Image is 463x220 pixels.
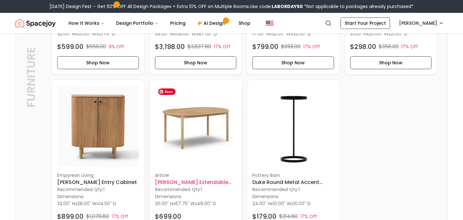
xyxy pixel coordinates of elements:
p: Dimensions: [57,193,84,200]
p: Recommended Qty: 1 [252,186,334,193]
span: 14.50" D [99,200,116,207]
h4: $3,198.00 [155,42,185,51]
span: Save [158,88,176,95]
p: x x [252,200,311,207]
p: Empyrean Living [57,172,139,179]
img: Spacejoy Logo [15,17,56,30]
span: 87.00" D [198,31,217,37]
p: Recommended Qty: 1 [155,186,237,193]
h4: $599.00 [57,42,84,51]
button: Shop Now [252,56,334,69]
button: Shop Now [350,56,432,69]
span: 21.00" D [391,31,407,37]
span: 53.00" W [77,31,96,37]
span: *Not applicable to packages already purchased* [303,3,413,10]
p: $358.00 [379,43,399,50]
a: Spacejoy [15,17,56,30]
span: 17.00" H [252,31,269,37]
p: Recommended Qty: 1 [57,186,139,193]
span: 20.00" W [369,31,388,37]
h6: [PERSON_NAME] Extendable Round Dining Table [155,179,237,186]
p: x x [350,31,407,37]
button: Design Portfolio [111,17,164,30]
nav: Global [15,13,448,33]
p: x x [155,31,217,37]
p: Dimensions: [155,193,182,200]
span: 21.75" D [99,31,115,37]
img: Heidi Extendable Round Dining Table image [155,85,237,167]
img: United States [266,19,274,27]
span: 30.00" H [155,200,173,207]
p: Dimensions: [252,193,279,200]
p: x x [57,200,116,207]
h6: [PERSON_NAME] Entry Cabinet [57,179,139,186]
span: 24.00" H [252,200,271,207]
span: 32.00" H [57,200,75,207]
span: 28.00" W [77,200,97,207]
p: $959.00 [281,43,301,50]
a: Shop [233,17,256,30]
a: Start Your Project [340,17,390,29]
p: Pottery Barn [252,172,334,179]
h6: Duke Round Metal Accent Table [252,179,334,186]
button: How It Works [63,17,110,30]
p: $3,837.60 [187,43,211,50]
span: 32.00" D [293,31,311,37]
div: [DATE] Design Fest – Get 50% OFF All Design Packages + Extra 10% OFF on Multiple Rooms. [50,3,413,10]
h4: $298.00 [350,42,376,51]
p: x x [155,200,216,207]
h4: $799.00 [252,42,278,51]
p: x x [57,31,115,37]
p: 17% Off [214,43,231,50]
p: $659.00 [86,43,106,50]
a: Pricing [165,17,191,30]
p: 9% Off [109,43,124,50]
p: 17% Off [300,213,317,220]
span: 10.00" W [273,200,291,207]
button: [PERSON_NAME] [395,17,448,29]
span: 108.00" W [175,31,196,37]
p: 17% Off [112,213,128,220]
span: 67.75" W [175,200,195,207]
span: 33.00" H [155,31,173,37]
a: AI Design [192,17,232,30]
span: 32.00" W [271,31,291,37]
span: 32.00" H [57,31,75,37]
span: 48.00" D [197,200,216,207]
p: x x [252,31,311,37]
nav: Main [63,17,256,30]
button: Shop Now [57,56,139,69]
p: 17% Off [401,43,418,50]
p: 17% Off [303,43,320,50]
img: Duke Round Metal Accent Table image [252,85,334,167]
p: Article [155,172,237,179]
span: 31.00" H [350,31,367,37]
span: 10.00" D [294,200,311,207]
span: Use code: [250,3,303,10]
img: Ellington Entry Cabinet image [57,85,139,167]
b: LABORDAY50 [272,3,303,10]
button: Shop Now [155,56,237,69]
